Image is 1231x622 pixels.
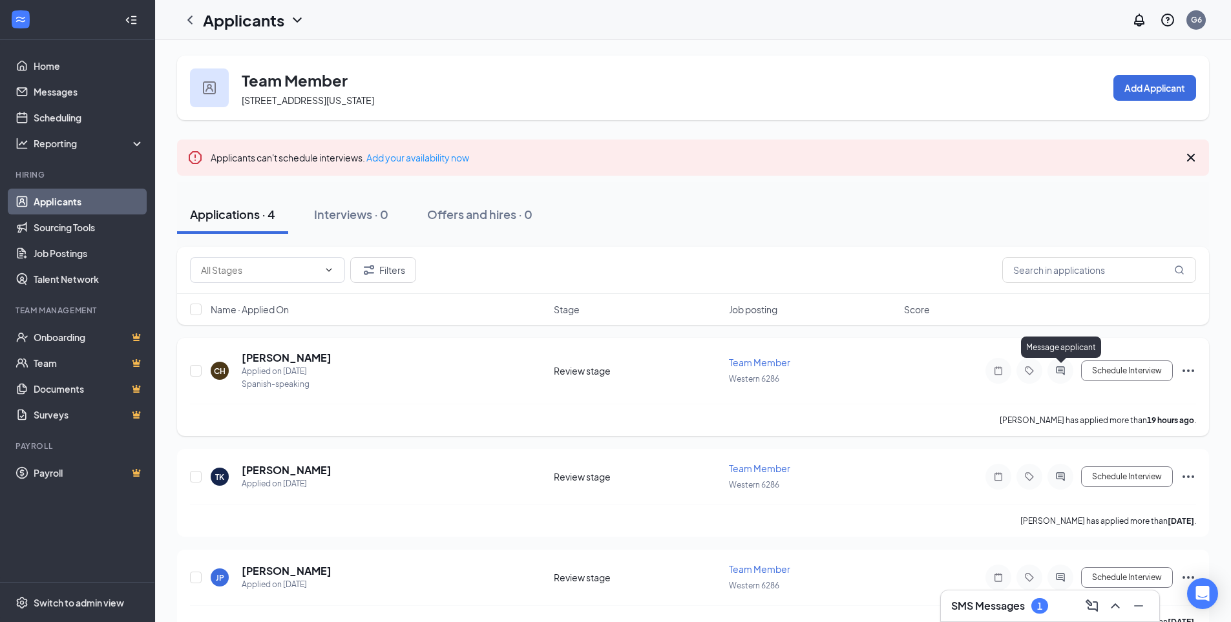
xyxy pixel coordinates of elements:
[1105,596,1126,616] button: ChevronUp
[1113,75,1196,101] button: Add Applicant
[34,460,144,486] a: PayrollCrown
[729,462,790,474] span: Team Member
[1081,567,1173,588] button: Schedule Interview
[1181,469,1196,484] svg: Ellipses
[1168,516,1194,526] b: [DATE]
[427,206,532,222] div: Offers and hires · 0
[1183,150,1199,165] svg: Cross
[1174,265,1184,275] svg: MagnifyingGlass
[242,94,374,106] span: [STREET_ADDRESS][US_STATE]
[1002,257,1196,283] input: Search in applications
[1081,466,1173,487] button: Schedule Interview
[125,14,138,26] svg: Collapse
[554,571,721,584] div: Review stage
[1108,598,1123,614] svg: ChevronUp
[1021,337,1101,358] div: Message applicant
[1053,572,1068,583] svg: ActiveChat
[1131,598,1146,614] svg: Minimize
[34,240,144,266] a: Job Postings
[1084,598,1100,614] svg: ComposeMessage
[34,137,145,150] div: Reporting
[242,578,331,591] div: Applied on [DATE]
[34,376,144,402] a: DocumentsCrown
[1082,596,1102,616] button: ComposeMessage
[554,303,580,316] span: Stage
[216,572,224,583] div: JP
[1053,472,1068,482] svg: ActiveChat
[314,206,388,222] div: Interviews · 0
[34,214,144,240] a: Sourcing Tools
[34,79,144,105] a: Messages
[1053,366,1068,376] svg: ActiveChat
[190,206,275,222] div: Applications · 4
[991,366,1006,376] svg: Note
[16,305,142,316] div: Team Management
[324,265,334,275] svg: ChevronDown
[203,9,284,31] h1: Applicants
[991,472,1006,482] svg: Note
[1147,415,1194,425] b: 19 hours ago
[182,12,198,28] svg: ChevronLeft
[201,263,319,277] input: All Stages
[1022,472,1037,482] svg: Tag
[242,463,331,477] h5: [PERSON_NAME]
[242,564,331,578] h5: [PERSON_NAME]
[361,262,377,278] svg: Filter
[215,472,224,482] div: TK
[1128,596,1149,616] button: Minimize
[34,266,144,292] a: Talent Network
[242,378,331,391] div: Spanish-speaking
[554,364,721,377] div: Review stage
[242,365,331,378] div: Applied on [DATE]
[34,189,144,214] a: Applicants
[16,596,28,609] svg: Settings
[1160,12,1175,28] svg: QuestionInfo
[34,350,144,376] a: TeamCrown
[729,581,779,590] span: Western 6286
[1187,578,1218,609] div: Open Intercom Messenger
[1131,12,1147,28] svg: Notifications
[211,152,469,163] span: Applicants can't schedule interviews.
[1081,360,1173,381] button: Schedule Interview
[951,599,1025,613] h3: SMS Messages
[242,477,331,490] div: Applied on [DATE]
[242,69,348,91] h3: Team Member
[214,366,226,377] div: CH
[16,137,28,150] svg: Analysis
[729,563,790,575] span: Team Member
[16,169,142,180] div: Hiring
[729,357,790,368] span: Team Member
[991,572,1006,583] svg: Note
[1181,363,1196,378] svg: Ellipses
[289,12,305,28] svg: ChevronDown
[203,81,216,94] img: user icon
[554,470,721,483] div: Review stage
[1037,601,1042,612] div: 1
[729,480,779,490] span: Western 6286
[729,374,779,384] span: Western 6286
[1000,415,1196,426] p: [PERSON_NAME] has applied more than .
[242,351,331,365] h5: [PERSON_NAME]
[34,53,144,79] a: Home
[34,402,144,428] a: SurveysCrown
[729,303,777,316] span: Job posting
[14,13,27,26] svg: WorkstreamLogo
[904,303,930,316] span: Score
[34,105,144,130] a: Scheduling
[1181,570,1196,585] svg: Ellipses
[1022,366,1037,376] svg: Tag
[366,152,469,163] a: Add your availability now
[34,324,144,350] a: OnboardingCrown
[1020,515,1196,526] p: [PERSON_NAME] has applied more than .
[1191,14,1202,25] div: G6
[1022,572,1037,583] svg: Tag
[34,596,124,609] div: Switch to admin view
[16,441,142,451] div: Payroll
[187,150,203,165] svg: Error
[211,303,289,316] span: Name · Applied On
[350,257,416,283] button: Filter Filters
